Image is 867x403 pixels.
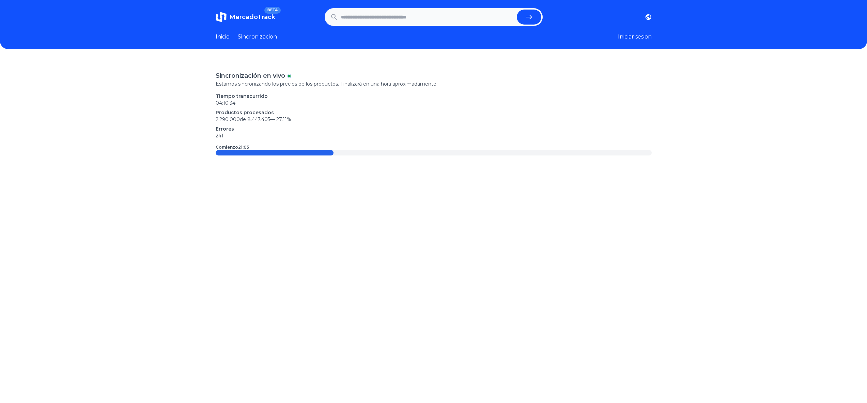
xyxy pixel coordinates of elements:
[216,71,285,80] p: Sincronización en vivo
[216,125,652,132] p: Errores
[216,100,235,106] time: 04:10:34
[216,109,652,116] p: Productos procesados
[216,145,249,150] p: Comienzo
[216,116,652,123] p: 2.290.000 de 8.447.405 —
[216,12,227,23] img: MercadoTrack
[216,12,275,23] a: MercadoTrackBETA
[238,145,249,150] time: 21:05
[238,33,277,41] a: Sincronizacion
[276,116,291,122] span: 27.11 %
[264,7,280,14] span: BETA
[216,132,652,139] p: 241
[618,33,652,41] button: Iniciar sesion
[229,13,275,21] span: MercadoTrack
[216,93,652,100] p: Tiempo transcurrido
[216,33,230,41] a: Inicio
[216,80,652,87] p: Estamos sincronizando los precios de los productos. Finalizará en una hora aproximadamente.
